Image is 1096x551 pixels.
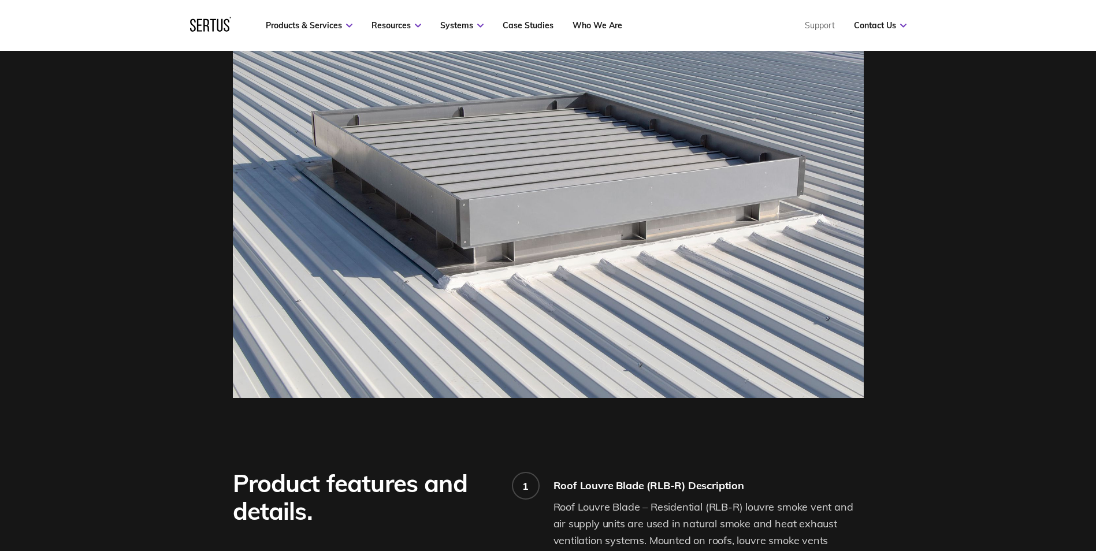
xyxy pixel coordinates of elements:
[371,20,421,31] a: Resources
[888,417,1096,551] iframe: Chat Widget
[805,20,835,31] a: Support
[553,479,864,492] div: Roof Louvre Blade (RLB-R) Description
[522,479,529,493] div: 1
[503,20,553,31] a: Case Studies
[440,20,484,31] a: Systems
[266,20,352,31] a: Products & Services
[854,20,906,31] a: Contact Us
[573,20,622,31] a: Who We Are
[233,470,496,525] div: Product features and details.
